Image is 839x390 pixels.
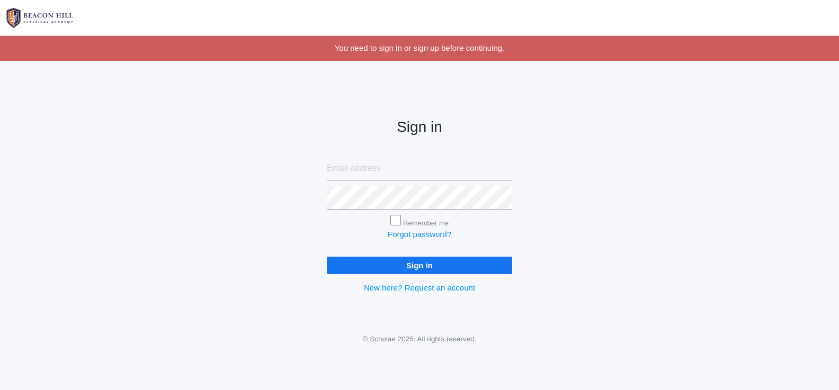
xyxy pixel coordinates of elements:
a: New here? Request an account [364,283,475,292]
input: Email address [327,157,512,180]
a: Forgot password? [388,230,451,239]
h2: Sign in [327,119,512,135]
label: Remember me [403,219,449,227]
input: Sign in [327,257,512,274]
